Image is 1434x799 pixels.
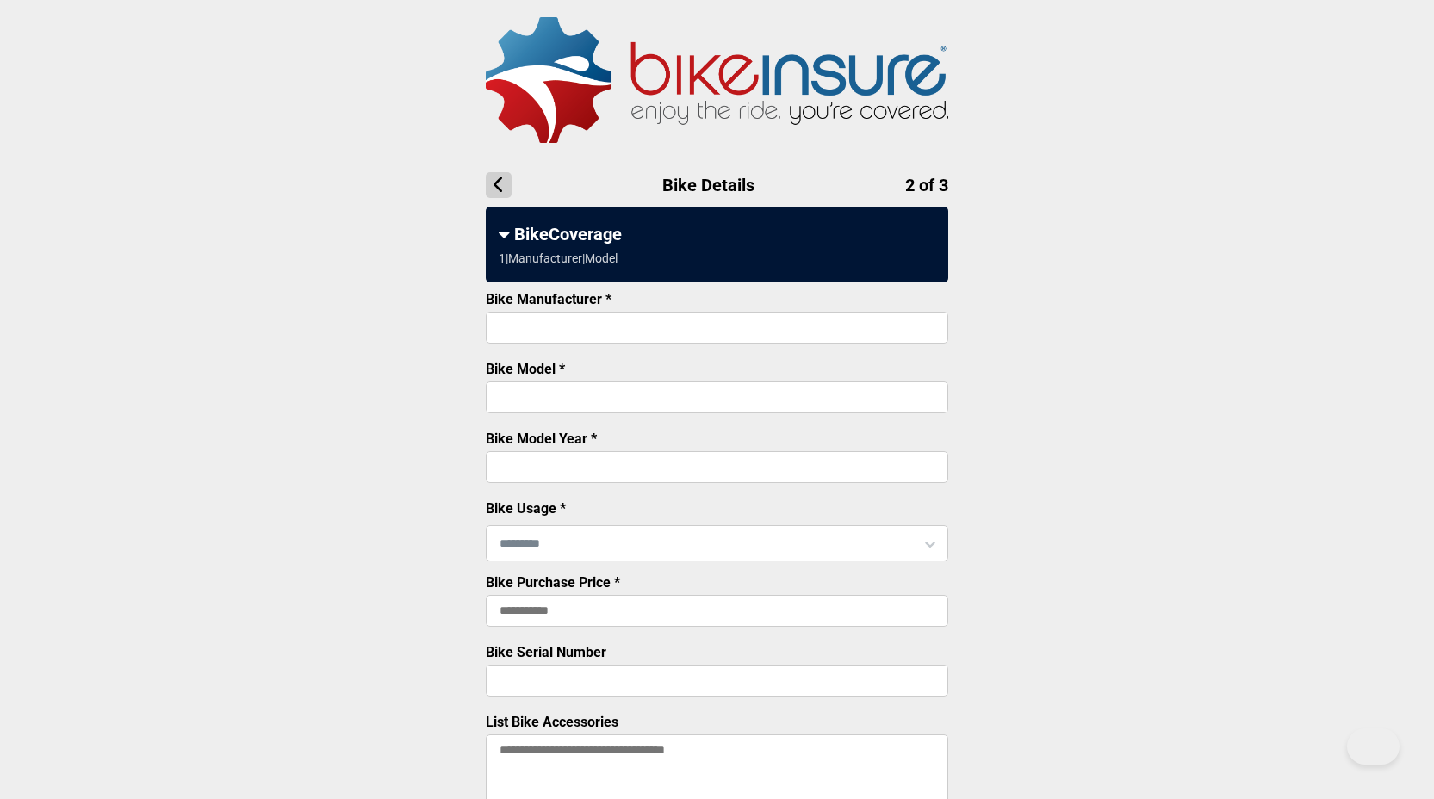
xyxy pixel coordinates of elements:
label: Bike Usage * [486,500,566,517]
label: Bike Purchase Price * [486,574,620,591]
span: 2 of 3 [905,175,948,195]
iframe: Toggle Customer Support [1347,728,1400,765]
label: Bike Serial Number [486,644,606,660]
label: Bike Model Year * [486,430,597,447]
h1: Bike Details [486,172,948,198]
label: Bike Manufacturer * [486,291,611,307]
div: 1 | Manufacturer | Model [499,251,618,265]
label: List Bike Accessories [486,714,618,730]
div: BikeCoverage [499,224,935,245]
label: Bike Model * [486,361,565,377]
